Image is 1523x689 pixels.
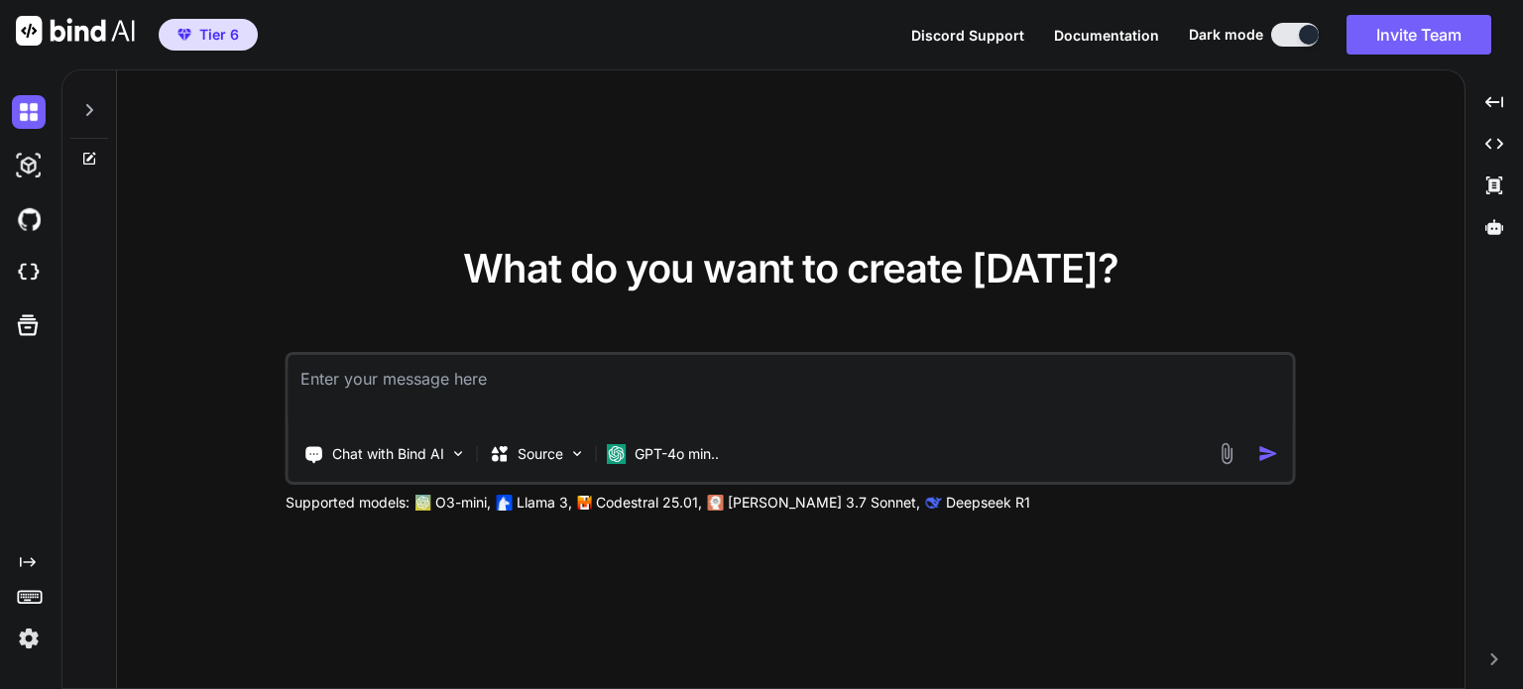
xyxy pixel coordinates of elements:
img: darkChat [12,95,46,129]
img: GPT-4 [415,495,431,511]
p: [PERSON_NAME] 3.7 Sonnet, [728,493,920,513]
img: darkAi-studio [12,149,46,182]
img: premium [177,29,191,41]
img: claude [708,495,724,511]
span: Discord Support [911,27,1024,44]
button: premiumTier 6 [159,19,258,51]
span: Tier 6 [199,25,239,45]
img: Llama2 [497,495,513,511]
p: Deepseek R1 [946,493,1030,513]
p: Source [518,444,563,464]
p: O3-mini, [435,493,491,513]
img: attachment [1216,442,1238,465]
p: Codestral 25.01, [596,493,702,513]
p: Supported models: [286,493,410,513]
img: Mistral-AI [578,496,592,510]
p: Chat with Bind AI [332,444,444,464]
p: Llama 3, [517,493,572,513]
img: cloudideIcon [12,256,46,289]
img: githubDark [12,202,46,236]
button: Discord Support [911,25,1024,46]
span: Documentation [1054,27,1159,44]
img: Pick Tools [450,445,467,462]
img: settings [12,622,46,655]
button: Documentation [1054,25,1159,46]
img: icon [1258,443,1279,464]
span: Dark mode [1189,25,1263,45]
img: GPT-4o mini [607,444,627,464]
p: GPT-4o min.. [635,444,719,464]
img: Bind AI [16,16,135,46]
img: claude [926,495,942,511]
span: What do you want to create [DATE]? [463,244,1118,292]
button: Invite Team [1347,15,1491,55]
img: Pick Models [569,445,586,462]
